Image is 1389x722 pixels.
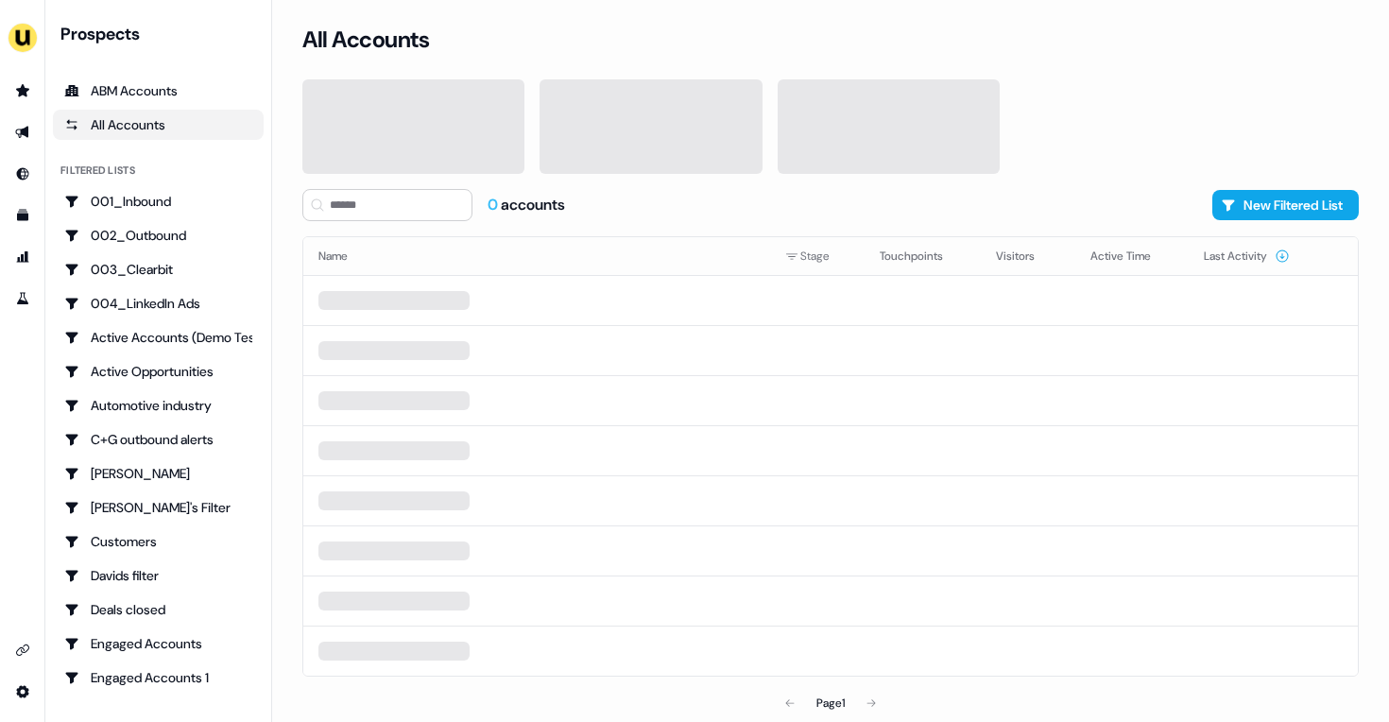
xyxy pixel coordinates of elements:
[8,200,38,231] a: Go to templates
[60,163,135,179] div: Filtered lists
[64,532,252,551] div: Customers
[1090,239,1174,273] button: Active Time
[8,76,38,106] a: Go to prospects
[488,195,565,215] div: accounts
[53,628,264,659] a: Go to Engaged Accounts
[64,260,252,279] div: 003_Clearbit
[53,186,264,216] a: Go to 001_Inbound
[53,390,264,421] a: Go to Automotive industry
[64,634,252,653] div: Engaged Accounts
[1204,239,1290,273] button: Last Activity
[880,239,966,273] button: Touchpoints
[64,464,252,483] div: [PERSON_NAME]
[8,242,38,272] a: Go to attribution
[64,226,252,245] div: 002_Outbound
[64,600,252,619] div: Deals closed
[64,294,252,313] div: 004_LinkedIn Ads
[53,594,264,625] a: Go to Deals closed
[64,668,252,687] div: Engaged Accounts 1
[8,117,38,147] a: Go to outbound experience
[8,635,38,665] a: Go to integrations
[64,362,252,381] div: Active Opportunities
[64,192,252,211] div: 001_Inbound
[53,560,264,591] a: Go to Davids filter
[53,220,264,250] a: Go to 002_Outbound
[1212,190,1359,220] button: New Filtered List
[303,237,770,275] th: Name
[488,195,501,215] span: 0
[64,328,252,347] div: Active Accounts (Demo Test)
[64,396,252,415] div: Automotive industry
[64,430,252,449] div: C+G outbound alerts
[785,247,849,266] div: Stage
[53,458,264,489] a: Go to Charlotte Stone
[53,288,264,318] a: Go to 004_LinkedIn Ads
[64,566,252,585] div: Davids filter
[53,492,264,523] a: Go to Charlotte's Filter
[53,110,264,140] a: All accounts
[53,254,264,284] a: Go to 003_Clearbit
[302,26,429,54] h3: All Accounts
[64,81,252,100] div: ABM Accounts
[53,322,264,352] a: Go to Active Accounts (Demo Test)
[60,23,264,45] div: Prospects
[816,694,845,713] div: Page 1
[53,356,264,387] a: Go to Active Opportunities
[8,159,38,189] a: Go to Inbound
[996,239,1057,273] button: Visitors
[53,662,264,693] a: Go to Engaged Accounts 1
[64,498,252,517] div: [PERSON_NAME]'s Filter
[53,526,264,557] a: Go to Customers
[64,115,252,134] div: All Accounts
[53,76,264,106] a: ABM Accounts
[53,424,264,455] a: Go to C+G outbound alerts
[8,284,38,314] a: Go to experiments
[8,677,38,707] a: Go to integrations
